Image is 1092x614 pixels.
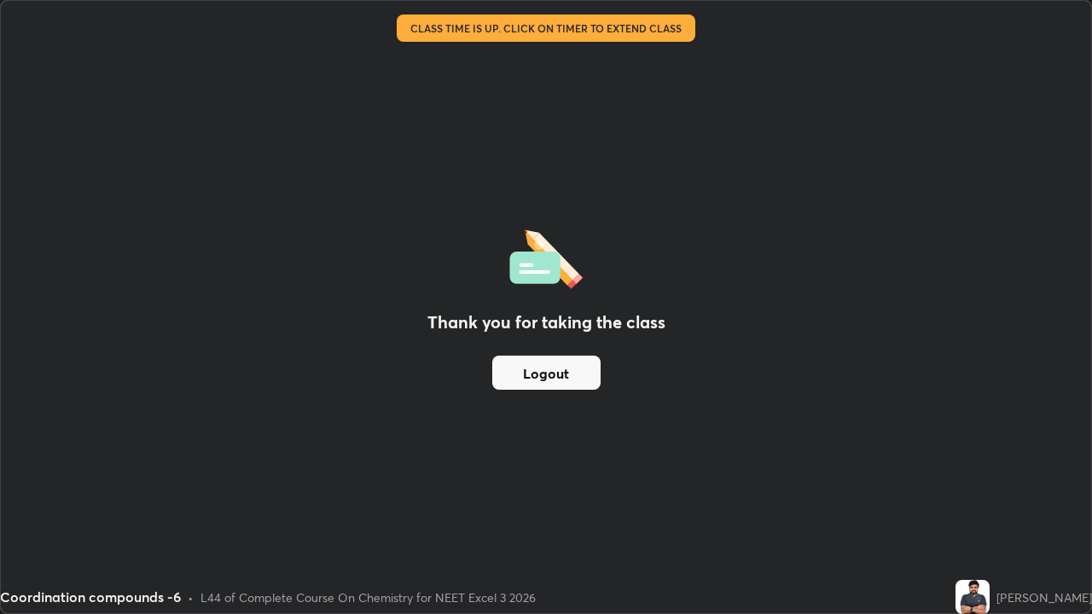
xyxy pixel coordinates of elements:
div: L44 of Complete Course On Chemistry for NEET Excel 3 2026 [200,588,536,606]
div: [PERSON_NAME] [996,588,1092,606]
h2: Thank you for taking the class [427,310,665,335]
img: b678fab11c8e479983cbcbbb2042349f.jpg [955,580,990,614]
div: • [188,588,194,606]
button: Logout [492,356,601,390]
img: offlineFeedback.1438e8b3.svg [509,224,583,289]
